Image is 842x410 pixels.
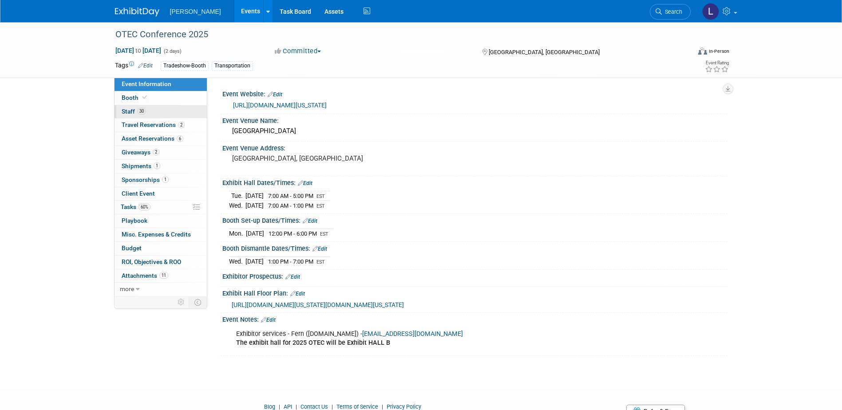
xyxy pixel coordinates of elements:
a: [EMAIL_ADDRESS][DOMAIN_NAME] [362,330,463,338]
a: Playbook [115,214,207,228]
a: Edit [303,218,317,224]
span: Giveaways [122,149,159,156]
span: | [277,403,282,410]
div: Exhibitor Prospectus: [222,270,727,281]
div: Event Format [638,46,730,59]
a: Edit [138,63,153,69]
div: Exhibit Hall Floor Plan: [222,287,727,298]
span: Shipments [122,162,160,170]
span: 2 [153,149,159,155]
a: Booth [115,91,207,105]
span: 1 [162,176,169,183]
span: 1 [154,162,160,169]
span: Asset Reservations [122,135,183,142]
td: Tags [115,61,153,71]
span: 2 [178,122,185,128]
a: [URL][DOMAIN_NAME][US_STATE] [233,102,327,109]
td: Mon. [229,229,246,238]
a: Giveaways2 [115,146,207,159]
b: The exhibit hall for 2025 OTEC will be Exhibit HALL B [236,339,390,347]
span: Misc. Expenses & Credits [122,231,191,238]
div: Event Website: [222,87,727,99]
span: 30 [137,108,146,114]
a: more [115,283,207,296]
span: 60% [138,204,150,210]
div: Booth Set-up Dates/Times: [222,214,727,225]
span: ROI, Objectives & ROO [122,258,181,265]
span: [PERSON_NAME] [170,8,221,15]
span: EST [316,203,325,209]
td: [DATE] [246,229,264,238]
a: Edit [285,274,300,280]
img: ExhibitDay [115,8,159,16]
a: Misc. Expenses & Credits [115,228,207,241]
i: Booth reservation complete [142,95,147,100]
a: Terms of Service [336,403,378,410]
a: ROI, Objectives & ROO [115,256,207,269]
span: 12:00 PM - 6:00 PM [269,230,317,237]
span: | [329,403,335,410]
span: EST [316,259,325,265]
a: Search [650,4,691,20]
span: Travel Reservations [122,121,185,128]
span: EST [316,193,325,199]
div: Event Venue Name: [222,114,727,125]
a: Contact Us [300,403,328,410]
span: | [379,403,385,410]
div: Booth Dismantle Dates/Times: [222,242,727,253]
a: Sponsorships1 [115,173,207,187]
span: Tasks [121,203,150,210]
a: Staff30 [115,105,207,118]
span: Search [662,8,682,15]
div: [GEOGRAPHIC_DATA] [229,124,721,138]
span: 7:00 AM - 5:00 PM [268,193,313,199]
a: [URL][DOMAIN_NAME][US_STATE][DOMAIN_NAME][US_STATE] [232,301,404,308]
td: Wed. [229,201,245,210]
img: Latice Spann [702,3,719,20]
span: Playbook [122,217,147,224]
pre: [GEOGRAPHIC_DATA], [GEOGRAPHIC_DATA] [232,154,423,162]
span: 11 [159,272,168,279]
div: In-Person [708,48,729,55]
td: Wed. [229,257,245,266]
span: (2 days) [163,48,182,54]
span: EST [320,231,328,237]
td: [DATE] [245,201,264,210]
a: Blog [264,403,275,410]
span: Budget [122,244,142,252]
div: Event Rating [705,61,729,65]
td: [DATE] [245,257,264,266]
span: Attachments [122,272,168,279]
span: | [293,403,299,410]
a: API [284,403,292,410]
a: Budget [115,242,207,255]
div: Transportation [212,61,253,71]
a: Edit [261,317,276,323]
div: OTEC Conference 2025 [112,27,677,43]
td: Toggle Event Tabs [189,296,207,308]
span: [DATE] [DATE] [115,47,162,55]
a: Tasks60% [115,201,207,214]
td: [DATE] [245,191,264,201]
td: Tue. [229,191,245,201]
a: Travel Reservations2 [115,118,207,132]
span: Staff [122,108,146,115]
div: Exhibitor services - Fern ([DOMAIN_NAME]) - [230,325,630,352]
span: 1:00 PM - 7:00 PM [268,258,313,265]
span: [GEOGRAPHIC_DATA], [GEOGRAPHIC_DATA] [489,49,600,55]
span: Client Event [122,190,155,197]
button: Committed [272,47,324,56]
div: Event Notes: [222,313,727,324]
span: to [134,47,142,54]
a: Shipments1 [115,160,207,173]
div: Tradeshow-Booth [161,61,209,71]
img: Format-Inperson.png [698,47,707,55]
span: Sponsorships [122,176,169,183]
a: Asset Reservations6 [115,132,207,146]
div: Exhibit Hall Dates/Times: [222,176,727,188]
a: Client Event [115,187,207,201]
span: 6 [177,135,183,142]
a: Edit [268,91,282,98]
a: Edit [298,180,312,186]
